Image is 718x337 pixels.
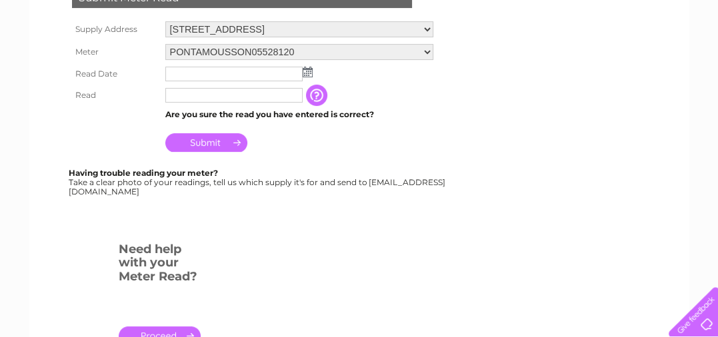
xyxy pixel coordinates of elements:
[674,57,705,67] a: Log out
[69,18,162,41] th: Supply Address
[25,35,93,75] img: logo.png
[483,57,509,67] a: Water
[69,85,162,106] th: Read
[554,57,594,67] a: Telecoms
[69,41,162,63] th: Meter
[69,168,447,196] div: Take a clear photo of your readings, tell us which supply it's for and send to [EMAIL_ADDRESS][DO...
[303,67,313,77] img: ...
[119,240,201,290] h3: Need help with your Meter Read?
[45,7,675,65] div: Clear Business is a trading name of Verastar Limited (registered in [GEOGRAPHIC_DATA] No. 3667643...
[602,57,621,67] a: Blog
[467,7,559,23] a: 0333 014 3131
[162,106,437,123] td: Are you sure the read you have entered is correct?
[165,133,247,152] input: Submit
[69,168,218,178] b: Having trouble reading your meter?
[629,57,662,67] a: Contact
[69,63,162,85] th: Read Date
[517,57,546,67] a: Energy
[306,85,330,106] input: Information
